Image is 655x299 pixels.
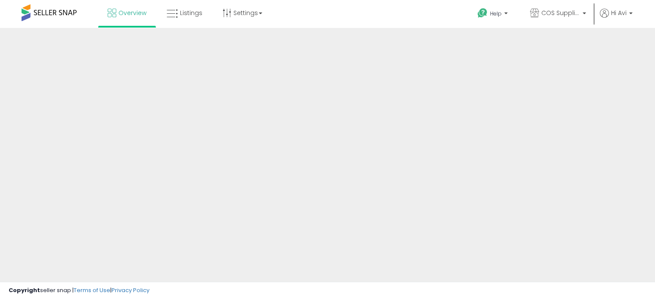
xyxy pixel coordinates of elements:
i: Get Help [477,8,488,18]
a: Help [471,1,516,28]
span: COS Supplies ltd [GEOGRAPHIC_DATA] [541,9,580,17]
span: Listings [180,9,202,17]
span: Help [490,10,502,17]
div: seller snap | | [9,287,149,295]
strong: Copyright [9,286,40,294]
span: Overview [118,9,146,17]
a: Privacy Policy [112,286,149,294]
a: Terms of Use [74,286,110,294]
a: Hi Avi [600,9,633,28]
span: Hi Avi [611,9,627,17]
